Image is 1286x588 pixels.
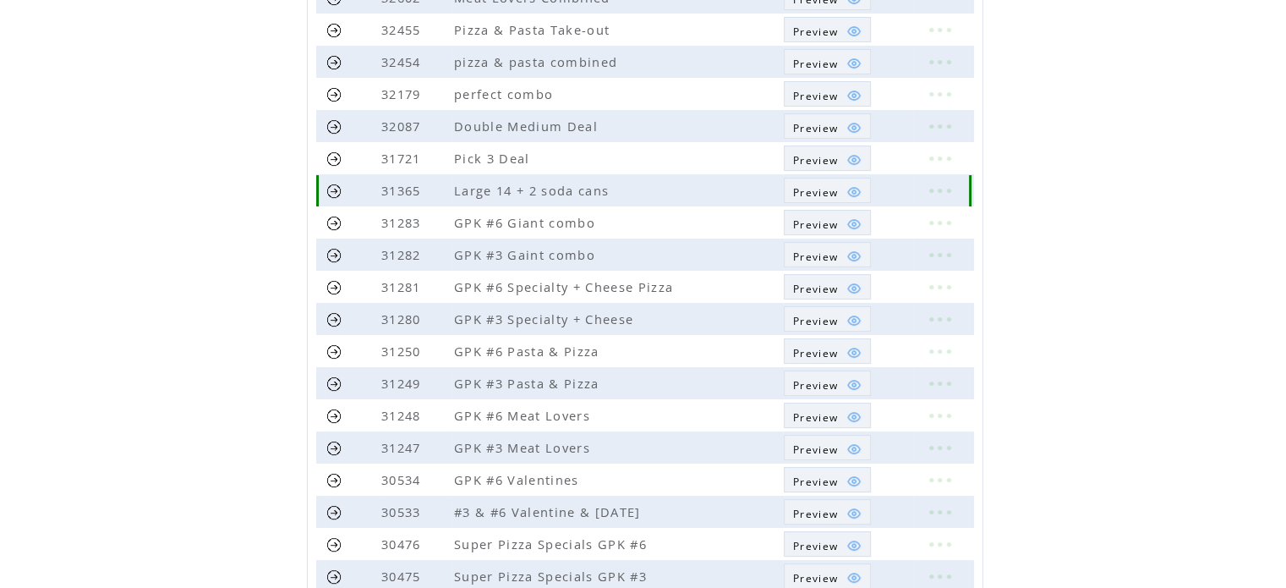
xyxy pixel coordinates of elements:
[846,570,862,585] img: eye.png
[793,378,838,393] span: Show MMS preview
[454,278,677,295] span: GPK #6 Specialty + Cheese Pizza
[381,85,425,102] span: 32179
[381,439,425,456] span: 31247
[793,346,838,360] span: Show MMS preview
[793,121,838,135] span: Show MMS preview
[454,536,651,552] span: Super Pizza Specials GPK #6
[381,375,425,392] span: 31249
[381,343,425,360] span: 31250
[793,89,838,103] span: Show MMS preview
[793,410,838,425] span: Show MMS preview
[454,182,613,199] span: Large 14 + 2 soda cans
[454,310,638,327] span: GPK #3 Specialty + Cheese
[846,56,862,71] img: eye.png
[846,88,862,103] img: eye.png
[381,278,425,295] span: 31281
[846,120,862,135] img: eye.png
[454,503,645,520] span: #3 & #6 Valentine & [DATE]
[784,146,871,171] a: Preview
[454,343,604,360] span: GPK #6 Pasta & Pizza
[793,217,838,232] span: Show MMS preview
[784,338,871,364] a: Preview
[793,185,838,200] span: Show MMS preview
[381,503,425,520] span: 30533
[846,506,862,521] img: eye.png
[381,310,425,327] span: 31280
[784,242,871,267] a: Preview
[784,178,871,203] a: Preview
[784,81,871,107] a: Preview
[793,57,838,71] span: Show MMS preview
[784,531,871,557] a: Preview
[846,377,862,393] img: eye.png
[793,250,838,264] span: Show MMS preview
[454,407,594,424] span: GPK #6 Meat Lovers
[784,435,871,460] a: Preview
[454,471,583,488] span: GPK #6 Valentines
[381,150,425,167] span: 31721
[784,274,871,299] a: Preview
[454,246,599,263] span: GPK #3 Gaint combo
[793,25,838,39] span: Show MMS preview
[454,439,594,456] span: GPK #3 Meat Lovers
[793,442,838,457] span: Show MMS preview
[381,536,425,552] span: 30476
[784,499,871,525] a: Preview
[454,53,621,70] span: pizza & pasta combined
[846,184,862,200] img: eye.png
[846,249,862,264] img: eye.png
[793,475,838,489] span: Show MMS preview
[793,571,838,585] span: Show MMS preview
[381,214,425,231] span: 31283
[793,153,838,168] span: Show MMS preview
[381,568,425,585] span: 30475
[784,210,871,235] a: Preview
[454,568,651,585] span: Super Pizza Specials GPK #3
[846,217,862,232] img: eye.png
[381,21,425,38] span: 32455
[793,539,838,553] span: Show MMS preview
[784,49,871,74] a: Preview
[784,467,871,492] a: Preview
[784,403,871,428] a: Preview
[846,442,862,457] img: eye.png
[846,152,862,168] img: eye.png
[784,371,871,396] a: Preview
[454,150,534,167] span: Pick 3 Deal
[846,538,862,553] img: eye.png
[454,375,604,392] span: GPK #3 Pasta & Pizza
[381,182,425,199] span: 31365
[846,24,862,39] img: eye.png
[793,282,838,296] span: Show MMS preview
[381,246,425,263] span: 31282
[784,17,871,42] a: Preview
[454,21,614,38] span: Pizza & Pasta Take-out
[793,507,838,521] span: Show MMS preview
[381,407,425,424] span: 31248
[454,85,557,102] span: perfect combo
[454,214,599,231] span: GPK #6 Giant combo
[784,113,871,139] a: Preview
[454,118,602,135] span: Double Medium Deal
[846,474,862,489] img: eye.png
[381,53,425,70] span: 32454
[793,314,838,328] span: Show MMS preview
[846,345,862,360] img: eye.png
[381,471,425,488] span: 30534
[784,306,871,332] a: Preview
[846,409,862,425] img: eye.png
[381,118,425,135] span: 32087
[846,313,862,328] img: eye.png
[846,281,862,296] img: eye.png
